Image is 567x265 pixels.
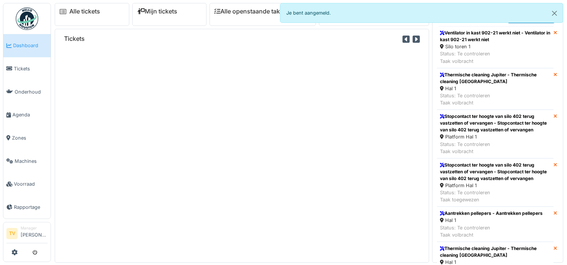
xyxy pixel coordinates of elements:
[440,92,551,106] div: Status: Te controleren Taak volbracht
[280,3,564,23] div: Je bent aangemeld.
[13,42,48,49] span: Dashboard
[440,224,543,238] div: Status: Te controleren Taak volbracht
[3,57,51,80] a: Tickets
[440,30,551,43] div: Ventilator in kast 902-21 werkt niet - Ventilator in kast 902-21 werkt niet
[12,134,48,141] span: Zones
[440,210,543,217] div: Aantrekken pellepers - Aantrekken pellepers
[440,43,551,50] div: Silo toren 1
[15,88,48,95] span: Onderhoud
[21,225,48,231] div: Manager
[14,65,48,72] span: Tickets
[546,3,563,23] button: Close
[440,162,551,182] div: Stopcontact ter hoogte van silo 402 terug vastzetten of vervangen - Stopcontact ter hoogte van si...
[440,71,551,85] div: Thermische cleaning Jupiter - Thermische cleaning [GEOGRAPHIC_DATA]
[16,7,38,30] img: Badge_color-CXgf-gQk.svg
[437,110,554,158] a: Stopcontact ter hoogte van silo 402 terug vastzetten of vervangen - Stopcontact ter hoogte van si...
[3,80,51,103] a: Onderhoud
[3,196,51,219] a: Rapportage
[3,127,51,150] a: Zones
[440,217,543,224] div: Hal 1
[12,111,48,118] span: Agenda
[3,173,51,196] a: Voorraad
[6,228,18,239] li: TV
[3,34,51,57] a: Dashboard
[440,141,551,155] div: Status: Te controleren Taak volbracht
[3,103,51,127] a: Agenda
[440,85,551,92] div: Hal 1
[6,225,48,243] a: TV Manager[PERSON_NAME]
[440,189,551,203] div: Status: Te controleren Taak toegewezen
[137,8,177,15] a: Mijn tickets
[440,182,551,189] div: Platform Hal 1
[14,204,48,211] span: Rapportage
[214,8,287,15] a: Alle openstaande taken
[440,50,551,64] div: Status: Te controleren Taak volbracht
[14,180,48,188] span: Voorraad
[437,207,554,242] a: Aantrekken pellepers - Aantrekken pellepers Hal 1 Status: Te controlerenTaak volbracht
[64,35,85,42] h6: Tickets
[69,8,100,15] a: Alle tickets
[440,133,551,140] div: Platform Hal 1
[440,113,551,133] div: Stopcontact ter hoogte van silo 402 terug vastzetten of vervangen - Stopcontact ter hoogte van si...
[440,245,551,259] div: Thermische cleaning Jupiter - Thermische cleaning [GEOGRAPHIC_DATA]
[437,26,554,68] a: Ventilator in kast 902-21 werkt niet - Ventilator in kast 902-21 werkt niet Silo toren 1 Status: ...
[15,158,48,165] span: Machines
[437,158,554,207] a: Stopcontact ter hoogte van silo 402 terug vastzetten of vervangen - Stopcontact ter hoogte van si...
[21,225,48,241] li: [PERSON_NAME]
[437,68,554,110] a: Thermische cleaning Jupiter - Thermische cleaning [GEOGRAPHIC_DATA] Hal 1 Status: Te controlerenT...
[3,149,51,173] a: Machines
